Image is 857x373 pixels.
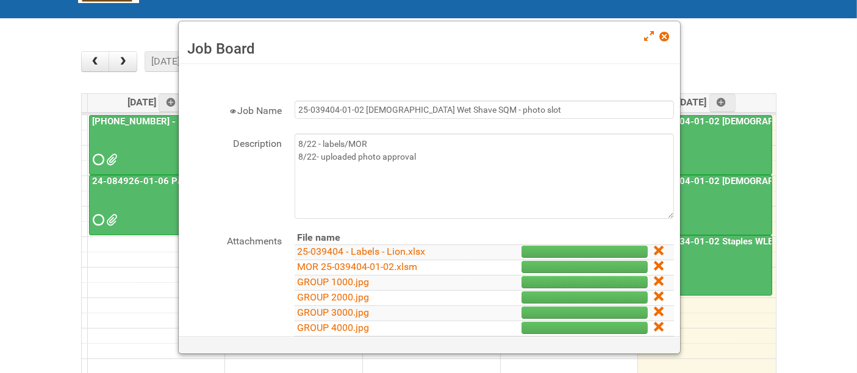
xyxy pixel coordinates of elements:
[159,94,185,112] a: Add an event
[298,322,370,333] a: GROUP 4000.jpg
[298,291,370,303] a: GROUP 2000.jpg
[145,51,186,72] button: [DATE]
[678,96,736,108] span: [DATE]
[185,101,282,118] label: Job Name
[188,40,671,58] h3: Job Board
[709,94,736,112] a: Add an event
[93,216,102,224] span: Requested
[90,116,234,127] a: [PHONE_NUMBER] - R+F InnoCPT
[107,216,115,224] span: grp 1001 2..jpg group 1001 1..jpg MOR 24-084926-01-08.xlsm Labels 24-084926-01-06 Pack Collab Wan...
[295,231,472,245] th: File name
[639,235,772,296] a: 25-002634-01-02 Staples WLE 2025 Community - Seventh Mailing
[107,155,115,164] span: MDN 25-032854-01-08 Left overs.xlsx MOR 25-032854-01-08.xlsm 25_032854_01_LABELS_Lion.xlsx MDN 25...
[185,133,282,151] label: Description
[89,115,221,176] a: [PHONE_NUMBER] - R+F InnoCPT
[185,231,282,249] label: Attachments
[89,175,221,235] a: 24-084926-01-06 Pack Collab Wand Tint
[93,155,102,164] span: Requested
[295,133,674,219] textarea: 8/22 - labels/MOR 8/22- uploaded photo approval
[298,261,418,272] a: MOR 25-039404-01-02.xlsm
[90,176,267,187] a: 24-084926-01-06 Pack Collab Wand Tint
[127,96,185,108] span: [DATE]
[639,115,772,176] a: 25-039404-01-02 [DEMOGRAPHIC_DATA] Wet Shave SQM
[639,175,772,235] a: 25-039404-01-02 [DEMOGRAPHIC_DATA] Wet Shave SQM - photo slot
[298,276,370,288] a: GROUP 1000.jpg
[298,307,370,318] a: GROUP 3000.jpg
[298,246,426,257] a: 25-039404 - Labels - Lion.xlsx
